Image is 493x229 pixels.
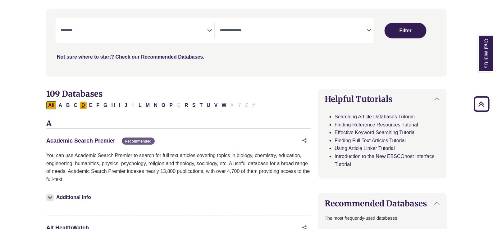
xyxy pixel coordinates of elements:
[472,100,491,108] a: Back to Top
[318,194,446,213] button: Recommended Databases
[183,101,190,109] button: Filter Results R
[167,101,175,109] button: Filter Results P
[46,102,258,108] div: Alpha-list to filter by first letter of database name
[335,154,435,167] a: Introduction to the New EBSCOhost Interface Tutorial
[102,101,109,109] button: Filter Results G
[46,138,115,144] a: Academic Search Premier
[335,114,415,119] a: Searching Article Databases Tutorial
[220,29,367,33] textarea: Search
[87,101,94,109] button: Filter Results E
[117,101,122,109] button: Filter Results I
[144,101,152,109] button: Filter Results M
[46,101,56,109] button: All
[46,152,311,183] p: You can use Academic Search Premier to search for full text articles covering topics in biology, ...
[94,101,101,109] button: Filter Results F
[335,146,395,151] a: Using Article Linker Tutorial
[123,101,129,109] button: Filter Results J
[212,101,220,109] button: Filter Results V
[72,101,80,109] button: Filter Results C
[220,101,228,109] button: Filter Results W
[57,101,64,109] button: Filter Results A
[46,193,93,202] button: Additional Info
[190,101,198,109] button: Filter Results S
[46,9,447,76] nav: Search filters
[325,215,440,222] p: The most frequently-used databases
[110,101,117,109] button: Filter Results H
[335,138,406,143] a: Finding Full Text Articles Tutorial
[335,122,418,127] a: Finding Reference Resources Tutorial
[160,101,167,109] button: Filter Results O
[57,54,204,59] a: Not sure where to start? Check our Recommended Databases.
[122,138,155,145] span: Recommended
[80,101,87,109] button: Filter Results D
[198,101,205,109] button: Filter Results T
[137,101,144,109] button: Filter Results L
[385,23,427,38] button: Submit for Search Results
[46,119,311,129] h3: A
[335,130,416,135] a: Effective Keyword Searching Tutorial
[298,135,311,147] button: Share this database
[205,101,212,109] button: Filter Results U
[61,29,207,33] textarea: Search
[46,89,103,99] span: 109 Databases
[318,89,446,109] button: Helpful Tutorials
[64,101,72,109] button: Filter Results B
[152,101,159,109] button: Filter Results N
